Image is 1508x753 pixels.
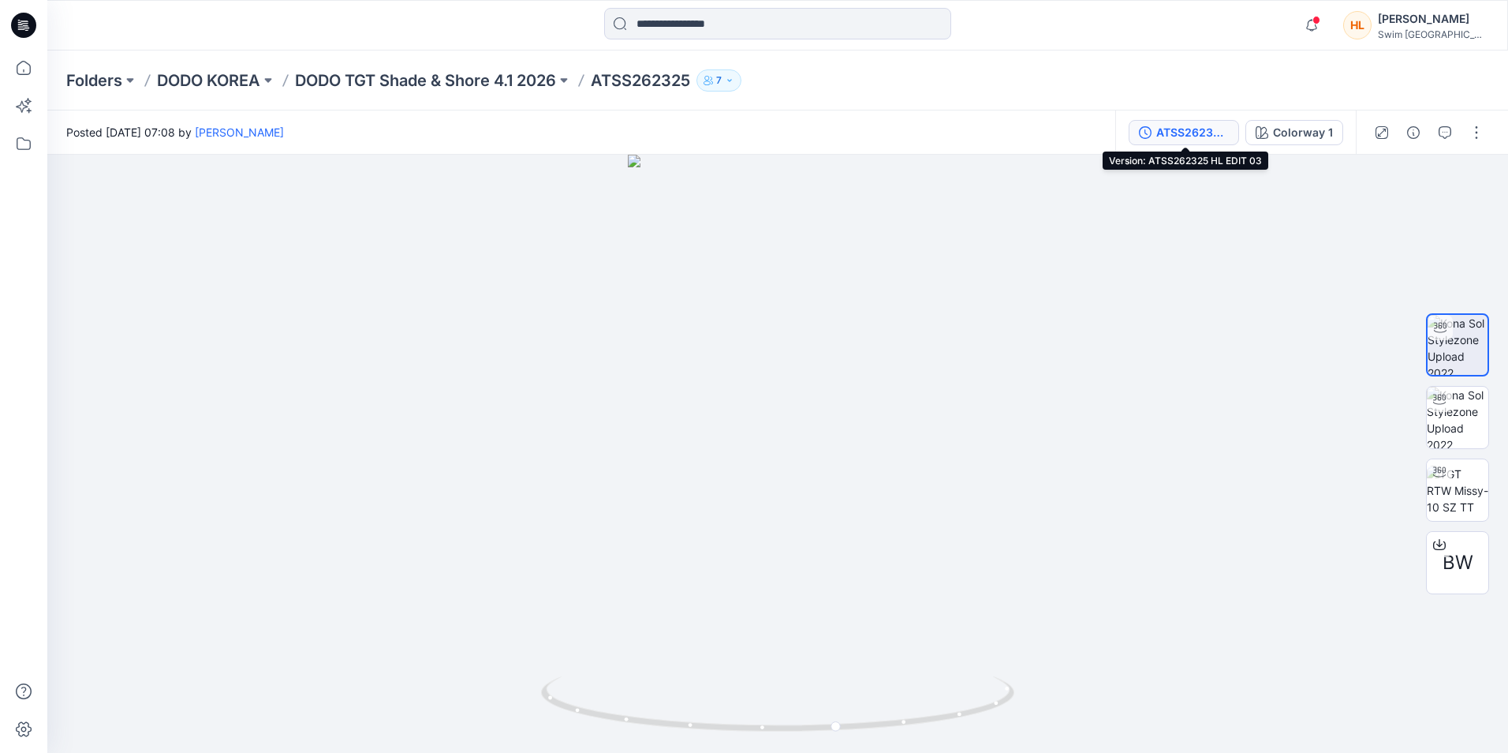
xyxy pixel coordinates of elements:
p: ATSS262325 [591,69,690,92]
span: BW [1443,549,1473,577]
p: 7 [716,72,722,89]
button: ATSS262325 HL EDIT 03 [1129,120,1239,145]
span: Posted [DATE] 07:08 by [66,124,284,140]
button: 7 [696,69,741,92]
a: [PERSON_NAME] [195,126,284,139]
img: TGT RTW Missy-10 SZ TT [1427,466,1488,515]
a: Folders [66,69,122,92]
div: Colorway 1 [1273,124,1333,141]
div: Swim [GEOGRAPHIC_DATA] [1378,28,1488,40]
img: Kona Sol Stylezone Upload 2022 [1427,387,1488,448]
a: DODO TGT Shade & Shore 4.1 2026 [295,69,556,92]
a: DODO KOREA [157,69,260,92]
div: [PERSON_NAME] [1378,9,1488,28]
div: ATSS262325 HL EDIT 03 [1156,124,1229,141]
button: Colorway 1 [1245,120,1343,145]
button: Details [1401,120,1426,145]
img: Kona Sol Stylezone Upload 2022 [1428,315,1487,375]
div: HL [1343,11,1372,39]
